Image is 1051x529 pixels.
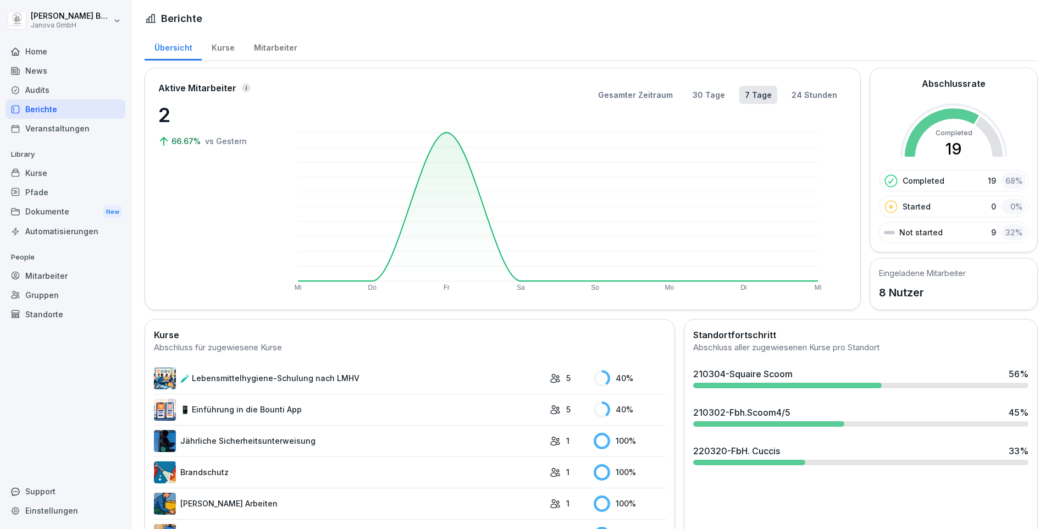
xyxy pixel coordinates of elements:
[693,406,790,419] div: 210302-Fbh.Scoom4/5
[687,86,731,104] button: 30 Tage
[594,370,666,387] div: 40 %
[5,42,125,61] a: Home
[566,498,569,509] p: 1
[1009,367,1028,381] div: 56 %
[5,100,125,119] a: Berichte
[368,284,377,291] text: Do
[154,493,176,515] img: ns5fm27uu5em6705ixom0yjt.png
[5,202,125,222] div: Dokumente
[591,284,599,291] text: So
[154,399,544,421] a: 📱 Einführung in die Bounti App
[31,12,111,21] p: [PERSON_NAME] Baradei
[5,266,125,285] a: Mitarbeiter
[154,461,544,483] a: Brandschutz
[566,466,569,478] p: 1
[566,404,571,415] p: 5
[158,81,236,95] p: Aktive Mitarbeiter
[172,135,203,147] p: 66.67%
[991,201,996,212] p: 0
[154,367,176,389] img: h7jpezukfv8pwd1f3ia36uzh.png
[689,401,1033,431] a: 210302-Fbh.Scoom4/545%
[103,206,122,218] div: New
[154,430,176,452] img: lexopoti9mm3ayfs08g9aag0.png
[205,135,247,147] p: vs Gestern
[689,440,1033,470] a: 220320-FbH. Cuccis33%
[154,328,666,341] h2: Kurse
[594,401,666,418] div: 40 %
[5,119,125,138] a: Veranstaltungen
[991,227,996,238] p: 9
[202,32,244,60] a: Kurse
[689,363,1033,393] a: 210304-Squaire Scoom56%
[5,222,125,241] a: Automatisierungen
[594,433,666,449] div: 100 %
[5,285,125,305] a: Gruppen
[879,284,966,301] p: 8 Nutzer
[899,227,943,238] p: Not started
[693,367,793,381] div: 210304-Squaire Scoom
[988,175,996,186] p: 19
[1009,406,1028,419] div: 45 %
[594,464,666,481] div: 100 %
[295,284,302,291] text: Mi
[903,175,944,186] p: Completed
[1009,444,1028,458] div: 33 %
[31,21,111,29] p: Janova GmbH
[903,201,931,212] p: Started
[5,61,125,80] a: News
[593,86,678,104] button: Gesamter Zeitraum
[154,367,544,389] a: 🧪 Lebensmittelhygiene-Schulung nach LMHV
[5,146,125,163] p: Library
[154,430,544,452] a: Jährliche Sicherheitsunterweisung
[879,267,966,279] h5: Eingeladene Mitarbeiter
[740,284,746,291] text: Di
[922,77,986,90] h2: Abschlussrate
[5,163,125,183] a: Kurse
[161,11,202,26] h1: Berichte
[5,501,125,520] a: Einstellungen
[566,435,569,447] p: 1
[5,202,125,222] a: DokumenteNew
[693,341,1028,354] div: Abschluss aller zugewiesenen Kurse pro Standort
[1002,173,1026,189] div: 68 %
[786,86,843,104] button: 24 Stunden
[5,183,125,202] a: Pfade
[154,461,176,483] img: b0iy7e1gfawqjs4nezxuanzk.png
[444,284,450,291] text: Fr
[665,284,674,291] text: Mo
[1002,224,1026,240] div: 32 %
[1002,199,1026,214] div: 0 %
[154,399,176,421] img: mi2x1uq9fytfd6tyw03v56b3.png
[5,80,125,100] a: Audits
[739,86,777,104] button: 7 Tage
[594,495,666,512] div: 100 %
[158,100,268,130] p: 2
[5,482,125,501] div: Support
[566,372,571,384] p: 5
[154,341,666,354] div: Abschluss für zugewiesene Kurse
[5,249,125,266] p: People
[693,444,780,458] div: 220320-FbH. Cuccis
[244,32,307,60] a: Mitarbeiter
[693,328,1028,341] h2: Standortfortschritt
[815,284,822,291] text: Mi
[145,32,202,60] a: Übersicht
[5,305,125,324] a: Standorte
[154,493,544,515] a: [PERSON_NAME] Arbeiten
[517,284,525,291] text: Sa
